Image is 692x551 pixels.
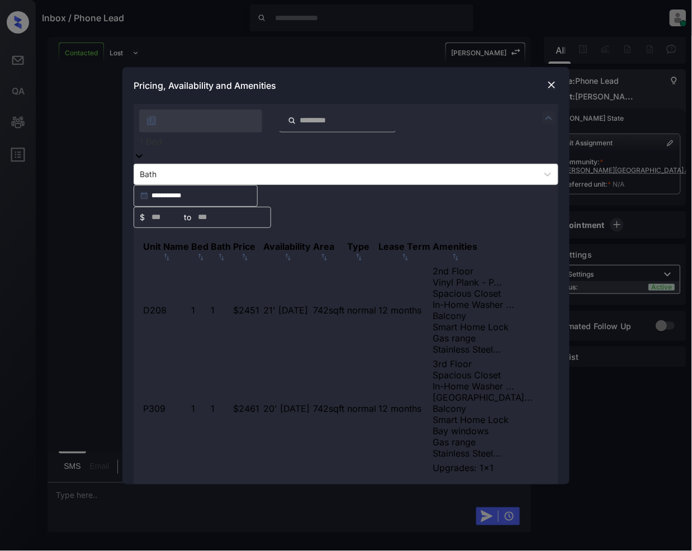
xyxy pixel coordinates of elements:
[140,211,145,224] span: $
[347,265,377,355] td: normal
[233,358,262,459] td: $2461
[146,115,157,126] img: icon-zuma
[433,448,501,459] span: Stainless Steel...
[433,277,502,288] span: Vinyl Plank - P...
[378,265,431,355] td: 12 months
[143,265,189,355] td: D208
[433,436,476,448] span: Gas range
[191,265,209,355] td: 1
[433,369,501,381] span: Spacious Closet
[400,253,411,261] img: sorting
[143,358,189,459] td: P309
[122,67,570,104] div: Pricing, Availability and Amenities
[433,265,473,277] span: 2nd Floor
[433,414,509,425] span: Smart Home Lock
[433,310,466,321] span: Balcony
[433,241,477,252] div: Amenities
[191,358,209,459] td: 1
[288,116,296,126] img: icon-zuma
[433,358,472,369] span: 3rd Floor
[347,241,369,252] div: Type
[282,253,293,261] img: sorting
[195,253,206,261] img: sorting
[378,241,430,252] div: Lease Term
[378,358,431,459] td: 12 months
[161,253,172,261] img: sorting
[433,332,476,344] span: Gas range
[450,253,461,261] img: sorting
[239,253,250,261] img: sorting
[312,265,345,355] td: 742 sqft
[233,241,255,252] div: Price
[263,358,311,459] td: 20' [DATE]
[312,358,345,459] td: 742 sqft
[433,321,509,332] span: Smart Home Lock
[211,241,231,252] div: Bath
[433,288,501,299] span: Spacious Closet
[233,265,262,355] td: $2451
[191,241,208,252] div: Bed
[210,358,231,459] td: 1
[313,241,334,252] div: Area
[319,253,330,261] img: sorting
[216,253,227,261] img: sorting
[347,358,377,459] td: normal
[210,265,231,355] td: 1
[433,381,514,392] span: In-Home Washer ...
[184,211,191,224] span: to
[546,79,557,91] img: close
[433,425,489,436] span: Bay windows
[263,241,311,252] div: Availability
[542,111,556,125] img: icon-zuma
[143,241,189,252] div: Unit Name
[433,392,533,403] span: [GEOGRAPHIC_DATA]...
[433,462,494,473] span: Upgrades: 1x1
[433,299,514,310] span: In-Home Washer ...
[353,253,364,261] img: sorting
[433,344,501,355] span: Stainless Steel...
[263,265,311,355] td: 21' [DATE]
[433,403,466,414] span: Balcony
